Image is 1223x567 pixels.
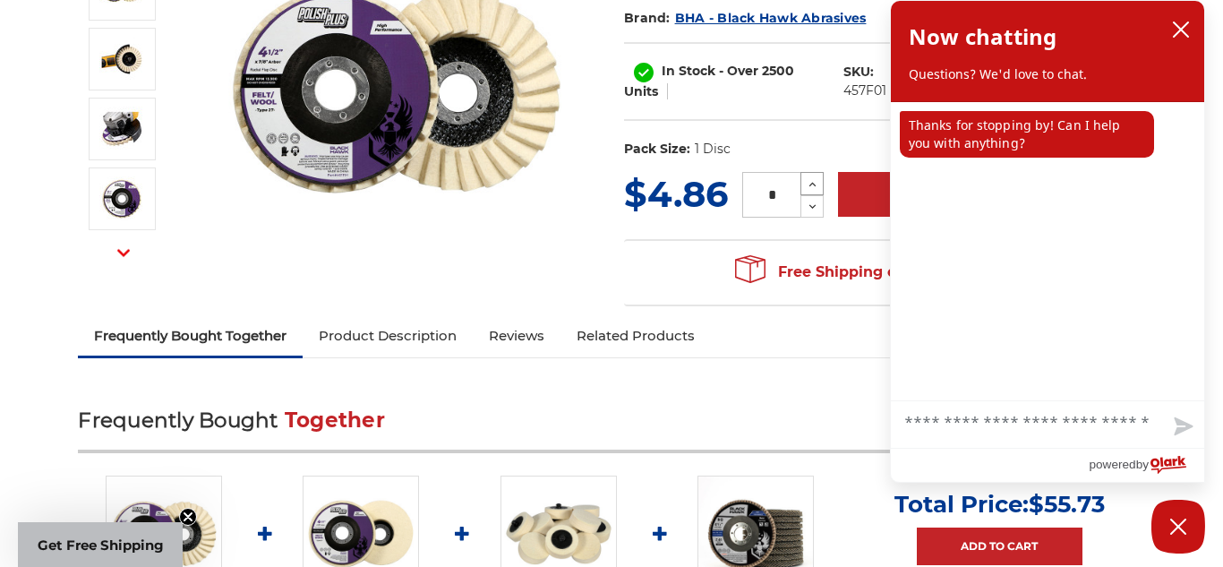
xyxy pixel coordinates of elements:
h2: Now chatting [909,19,1056,55]
button: Next [102,234,145,272]
img: felt flap disc for angle grinder [99,37,144,82]
button: Send message [1159,407,1204,448]
button: close chatbox [1167,16,1195,43]
a: Product Description [303,316,473,356]
img: angle grinder buffing flap disc [99,107,144,151]
span: Frequently Bought [78,408,278,433]
div: chat [891,102,1204,400]
span: Brand: [624,10,671,26]
span: $55.73 [1029,490,1105,519]
img: BHA 4.5 inch polish plus flap disc [99,176,144,221]
button: Close Chatbox [1151,500,1205,554]
dt: Pack Size: [624,140,690,159]
dd: 1 Disc [695,140,731,159]
span: In Stock [662,63,715,79]
div: Get Free ShippingClose teaser [18,522,183,567]
button: Close teaser [179,508,197,526]
dd: 457F01 [843,82,886,100]
a: Reviews [473,316,560,356]
p: Thanks for stopping by! Can I help you with anything? [900,111,1154,158]
span: - Over [719,63,758,79]
span: Together [285,408,385,433]
span: by [1136,453,1149,476]
a: BHA - Black Hawk Abrasives [675,10,867,26]
a: Related Products [560,316,711,356]
a: Frequently Bought Together [78,316,303,356]
span: Units [624,83,658,99]
span: Get Free Shipping [38,537,164,554]
span: 2500 [762,63,794,79]
p: Questions? We'd love to chat. [909,65,1186,83]
span: $4.86 [624,172,728,216]
dt: SKU: [843,63,874,82]
span: Free Shipping on orders over $149 [735,254,1034,290]
a: Add to Cart [917,528,1082,565]
a: Powered by Olark [1089,449,1204,482]
p: Total Price: [894,490,1105,519]
span: powered [1089,453,1135,476]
